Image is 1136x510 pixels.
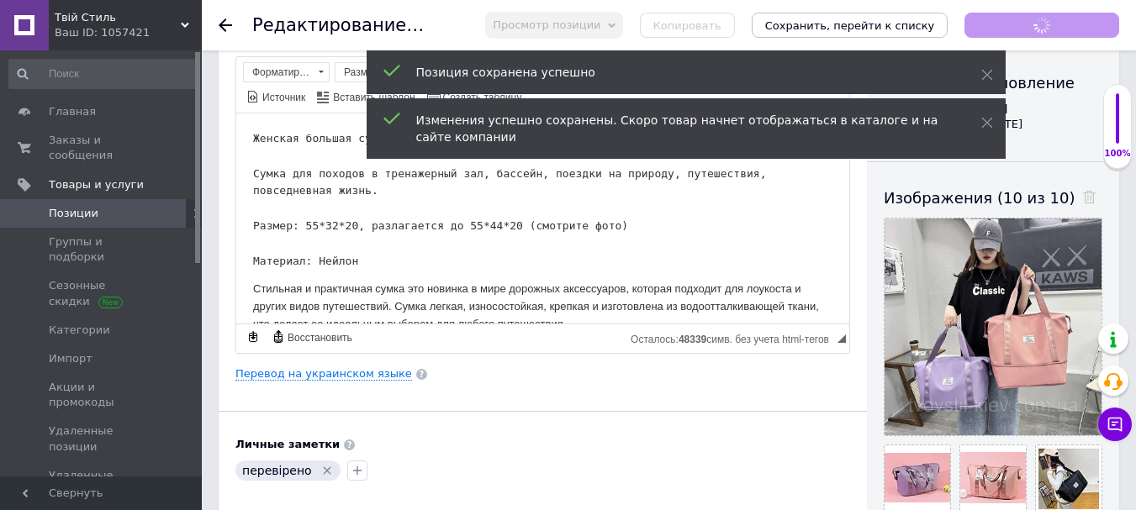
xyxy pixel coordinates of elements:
span: Акции и промокоды [49,380,156,410]
b: Личные заметки [235,438,340,450]
a: Вставить шаблон [314,87,417,106]
a: Форматирование [243,62,330,82]
span: Перетащите для изменения размера [837,334,846,343]
a: Перевод на украинском языке [235,367,412,381]
pre: Перекладений текст: ​​ Женская большая сумка, с подкладкой, на молнии. Сумка для походов в тренаж... [17,17,596,156]
div: Вернуться назад [219,18,232,32]
span: 48339 [679,334,706,345]
a: Восстановить [269,328,355,346]
div: Изменения успешно сохранены. Скоро товар начнет отображаться в каталоге и на сайте компании [416,112,939,145]
button: Сохранить, перейти к списку [752,13,948,38]
i: Сохранить, перейти к списку [765,19,935,32]
span: Форматирование [244,63,313,81]
input: Поиск [8,59,198,89]
div: Позиция сохранена успешно [416,64,939,81]
span: Группы и подборки [49,234,156,265]
button: Чат с покупателем [1098,407,1132,441]
span: Позиции [49,206,98,221]
svg: Удалить метку [320,464,334,477]
div: Подсчет символов [631,329,837,345]
p: Стильная и практичная сумка это новинка в мире дорожных аксессуаров, которая подходит для лоукост... [17,167,596,219]
span: Удаленные позиции [49,423,156,454]
div: 100% [1104,148,1131,160]
span: перевірено [242,464,312,477]
span: Заказы и сообщения [49,133,156,163]
span: Удаленные модерацией [49,468,156,498]
a: Источник [244,87,308,106]
span: Источник [260,91,305,105]
div: Изображения (10 из 10) [884,187,1102,208]
span: Вставить шаблон [330,91,415,105]
span: Размер [336,63,386,81]
div: 100% Качество заполнения [1103,84,1132,169]
span: Категории [49,323,110,338]
span: Твій Стиль [55,10,181,25]
span: Просмотр позиции [493,18,600,31]
span: Восстановить [285,331,352,345]
span: Импорт [49,351,92,366]
span: Сезонные скидки [49,278,156,308]
span: Товары и услуги [49,177,144,192]
span: Главная [49,104,96,119]
a: Размер [335,62,403,82]
div: Ваш ID: 1057421 [55,25,202,40]
iframe: Визуальный текстовый редактор, F2BF2A55-90CD-42AC-B61D-D9AFED5CDC80 [236,113,849,323]
a: Сделать резервную копию сейчас [244,328,262,346]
